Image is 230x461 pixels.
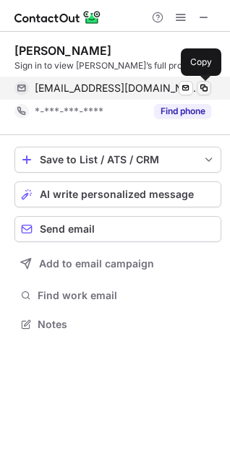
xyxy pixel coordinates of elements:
button: AI write personalized message [14,181,221,207]
div: Sign in to view [PERSON_NAME]’s full profile [14,59,221,72]
button: Find work email [14,285,221,306]
span: Add to email campaign [39,258,154,270]
button: Notes [14,314,221,335]
span: Send email [40,223,95,235]
button: Send email [14,216,221,242]
button: save-profile-one-click [14,147,221,173]
span: AI write personalized message [40,189,194,200]
img: ContactOut v5.3.10 [14,9,101,26]
button: Reveal Button [154,104,211,119]
button: Add to email campaign [14,251,221,277]
div: Save to List / ATS / CRM [40,154,196,165]
span: [EMAIL_ADDRESS][DOMAIN_NAME] [35,82,200,95]
span: Notes [38,318,216,331]
div: [PERSON_NAME] [14,43,111,58]
span: Find work email [38,289,216,302]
